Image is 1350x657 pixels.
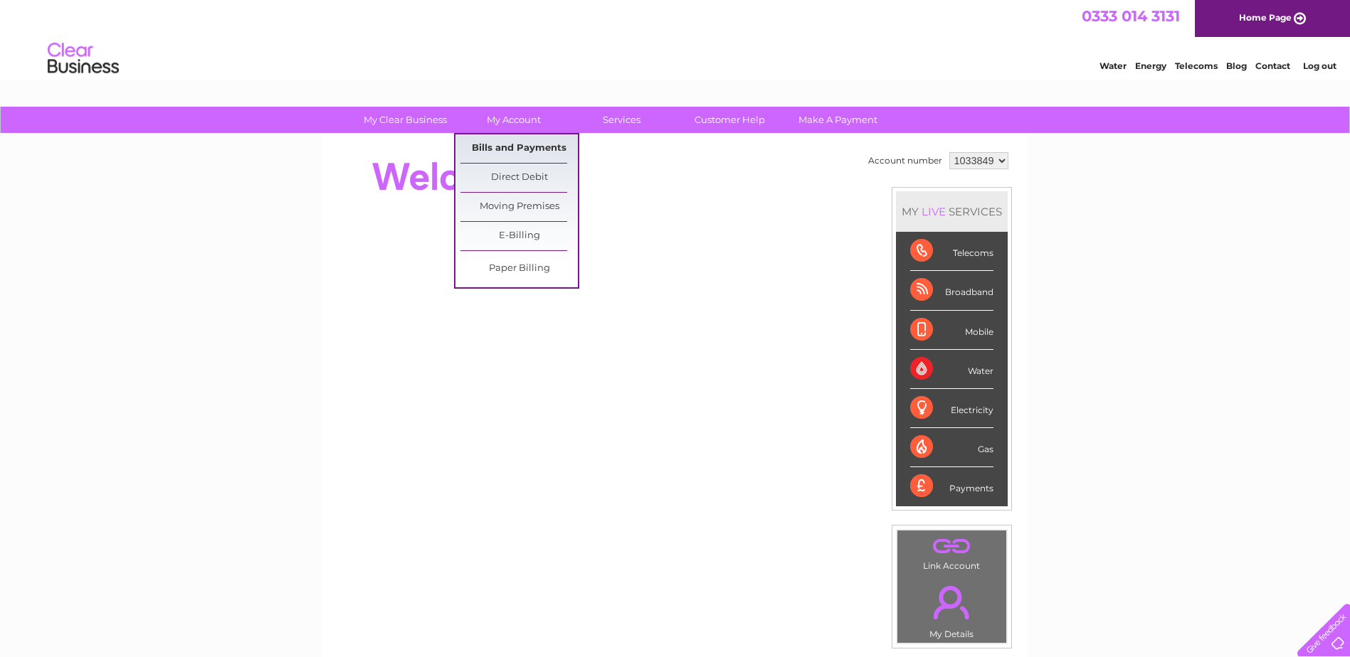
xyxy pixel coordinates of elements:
[1135,60,1166,71] a: Energy
[339,8,1012,69] div: Clear Business is a trading name of Verastar Limited (registered in [GEOGRAPHIC_DATA] No. 3667643...
[460,193,578,221] a: Moving Premises
[1303,60,1336,71] a: Log out
[460,134,578,163] a: Bills and Payments
[910,232,993,271] div: Telecoms
[460,255,578,283] a: Paper Billing
[460,222,578,250] a: E-Billing
[910,311,993,350] div: Mobile
[1175,60,1218,71] a: Telecoms
[347,107,464,133] a: My Clear Business
[897,574,1007,643] td: My Details
[896,191,1008,232] div: MY SERVICES
[1226,60,1247,71] a: Blog
[901,534,1003,559] a: .
[910,271,993,310] div: Broadband
[1099,60,1127,71] a: Water
[910,389,993,428] div: Electricity
[460,164,578,192] a: Direct Debit
[563,107,680,133] a: Services
[47,37,120,80] img: logo.png
[865,149,946,173] td: Account number
[1255,60,1290,71] a: Contact
[779,107,897,133] a: Make A Payment
[919,205,949,218] div: LIVE
[455,107,572,133] a: My Account
[1082,7,1180,25] a: 0333 014 3131
[910,467,993,506] div: Payments
[910,350,993,389] div: Water
[901,577,1003,627] a: .
[910,428,993,467] div: Gas
[671,107,789,133] a: Customer Help
[897,530,1007,575] td: Link Account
